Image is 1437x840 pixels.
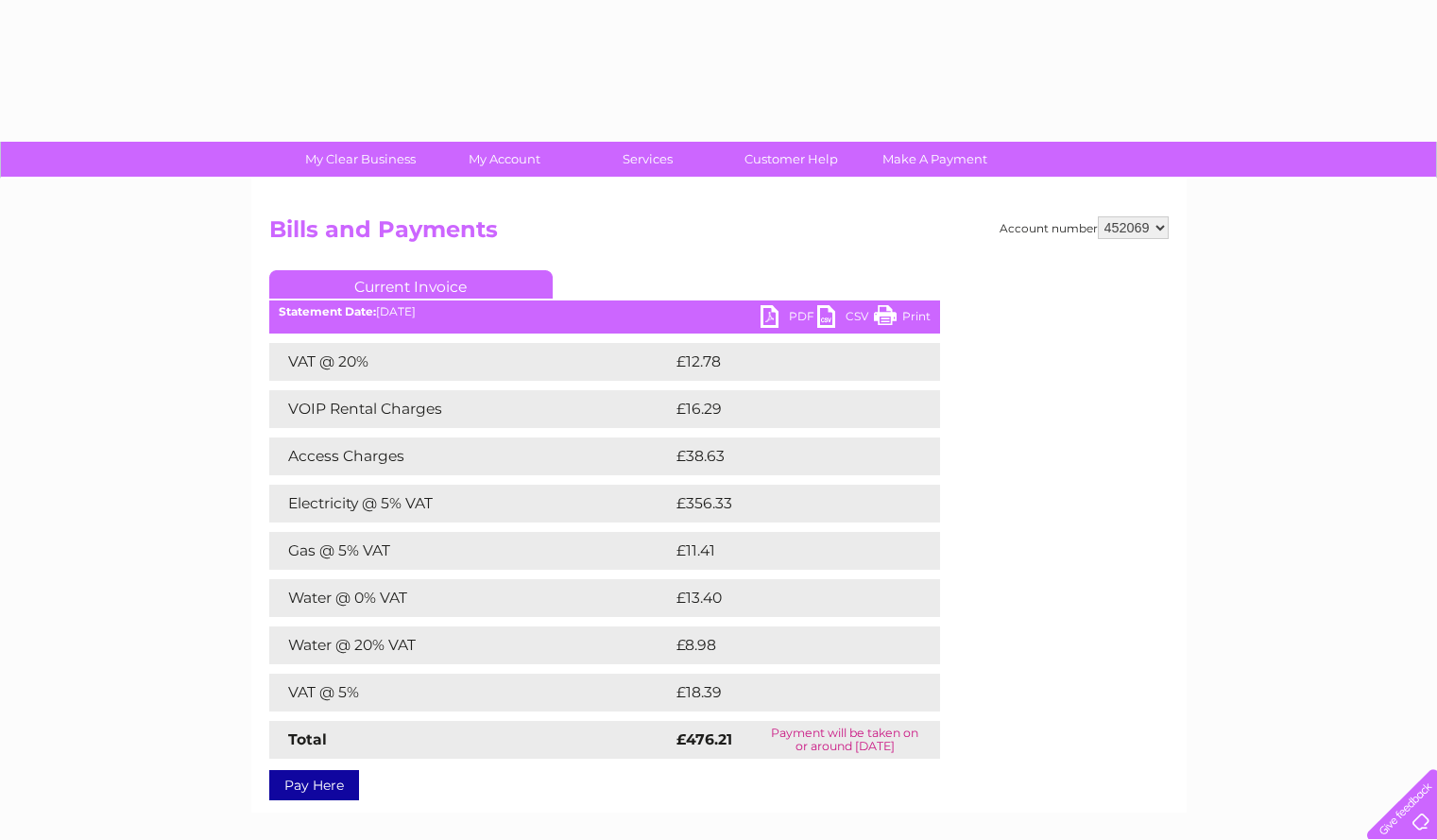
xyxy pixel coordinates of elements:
b: Statement Date: [279,304,376,318]
td: £38.63 [672,437,902,475]
td: £8.98 [672,626,897,664]
td: Water @ 20% VAT [269,626,672,664]
a: Print [874,305,931,333]
td: £13.40 [672,579,900,617]
strong: Total [288,730,327,748]
td: Electricity @ 5% VAT [269,485,672,523]
td: £12.78 [672,343,900,381]
a: My Clear Business [282,142,438,177]
td: VOIP Rental Charges [269,390,672,428]
td: Access Charges [269,437,672,475]
td: £11.41 [672,532,896,570]
a: Make A Payment [857,142,1013,177]
td: Payment will be taken on or around [DATE] [750,721,940,759]
h2: Bills and Payments [269,216,1169,252]
td: £356.33 [672,485,906,523]
a: My Account [426,142,582,177]
div: Account number [1000,216,1169,239]
a: Customer Help [713,142,869,177]
td: £18.39 [672,674,900,711]
a: PDF [761,305,817,333]
a: Pay Here [269,770,359,800]
td: £16.29 [672,390,900,428]
a: CSV [817,305,874,333]
td: Gas @ 5% VAT [269,532,672,570]
a: Current Invoice [269,270,553,299]
td: VAT @ 20% [269,343,672,381]
a: Services [570,142,726,177]
strong: £476.21 [676,730,732,748]
td: Water @ 0% VAT [269,579,672,617]
div: [DATE] [269,305,940,318]
td: VAT @ 5% [269,674,672,711]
